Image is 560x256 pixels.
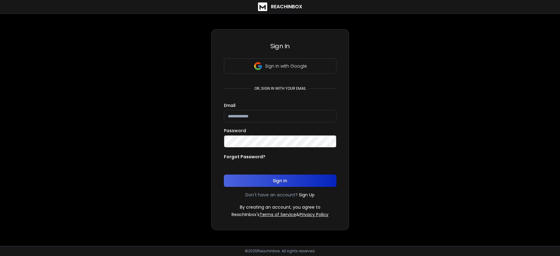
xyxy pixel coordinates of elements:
a: ReachInbox [258,2,302,11]
p: ReachInbox's & [232,211,328,218]
p: or, sign in with your email [252,86,308,91]
p: Don't have an account? [245,192,298,198]
label: Email [224,103,236,108]
p: Sign in with Google [265,63,307,69]
button: Sign in with Google [224,58,336,74]
p: © 2025 Reachinbox. All rights reserved. [245,249,316,254]
a: Privacy Policy [300,211,328,218]
label: Password [224,128,246,133]
h3: Sign In [224,42,336,50]
a: Terms of Service [260,211,296,218]
p: Forgot Password? [224,154,265,160]
a: Sign Up [299,192,315,198]
img: logo [258,2,267,11]
h1: ReachInbox [271,3,302,10]
button: Sign In [224,175,336,187]
p: By creating an account, you agree to [240,204,320,210]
